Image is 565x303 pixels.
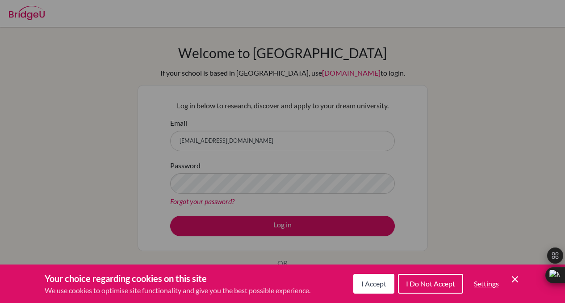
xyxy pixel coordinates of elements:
button: Save and close [510,274,520,285]
span: Settings [474,279,499,288]
button: I Do Not Accept [398,274,463,294]
span: I Accept [361,279,386,288]
button: Settings [467,275,506,293]
p: We use cookies to optimise site functionality and give you the best possible experience. [45,285,310,296]
span: I Do Not Accept [406,279,455,288]
button: I Accept [353,274,394,294]
h3: Your choice regarding cookies on this site [45,272,310,285]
